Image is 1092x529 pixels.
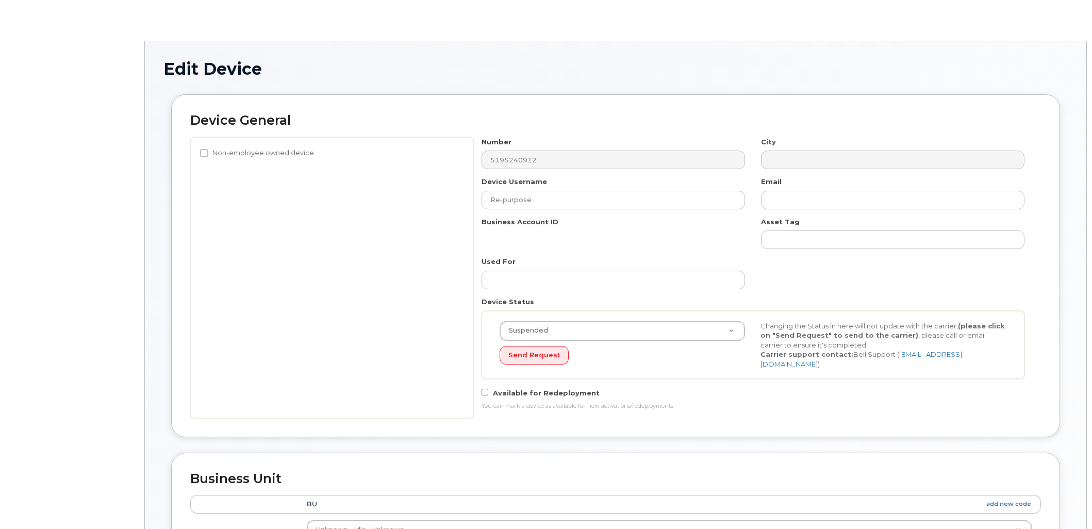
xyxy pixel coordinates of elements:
[482,389,488,395] input: Available for Redeployment
[200,149,208,157] input: Non-employee owned device
[482,297,534,307] label: Device Status
[753,321,1014,369] div: Changing the Status in here will not update with the carrier, , please call or email carrier to e...
[761,177,782,187] label: Email
[482,257,516,267] label: Used For
[760,350,962,368] a: [EMAIL_ADDRESS][DOMAIN_NAME]
[482,402,1024,410] div: You can mark a device as available for new activations/redeployments
[482,177,547,187] label: Device Username
[200,147,314,159] label: Non-employee owned device
[500,322,744,340] a: Suspended
[190,113,1041,128] h2: Device General
[482,217,558,227] label: Business Account ID
[163,60,1068,78] h1: Edit Device
[482,137,511,147] label: Number
[760,350,853,358] strong: Carrier support contact:
[503,326,548,335] span: Suspended
[297,495,1041,514] th: BU
[493,389,600,397] span: Available for Redeployment
[761,217,800,227] label: Asset Tag
[761,137,776,147] label: City
[986,500,1031,508] a: add new code
[500,346,569,365] button: Send Request
[190,472,1041,486] h2: Business Unit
